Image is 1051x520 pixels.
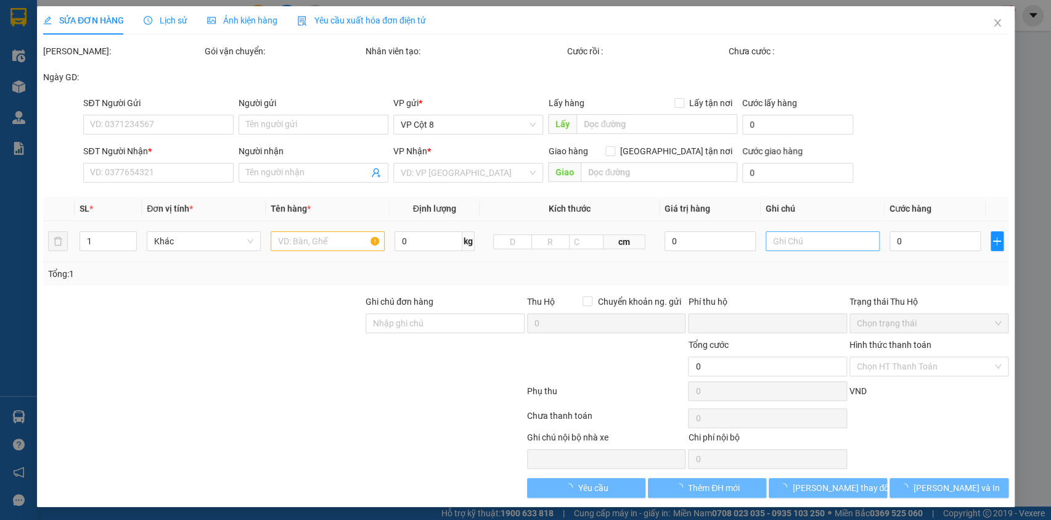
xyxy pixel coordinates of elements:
span: Thêm ĐH mới [688,481,740,495]
input: Dọc đường [576,114,737,134]
input: R [531,234,569,249]
span: Lấy [548,114,576,134]
span: Yêu cầu [578,481,608,495]
button: Yêu cầu [527,478,645,498]
span: Giao [548,162,581,182]
span: Kích thước [548,204,590,213]
span: picture [207,16,216,25]
div: Chi phí nội bộ [688,431,847,449]
span: VND [849,386,867,396]
div: Người nhận [238,144,388,158]
div: Ghi chú nội bộ nhà xe [526,431,685,449]
div: [PERSON_NAME]: [43,44,202,58]
span: Giao hàng [548,146,587,156]
span: Yêu cầu xuất hóa đơn điện tử [297,15,426,25]
span: VP Cột 8 [401,115,536,134]
span: user-add [371,168,381,178]
span: VP Nhận [393,146,427,156]
label: Ghi chú đơn hàng [366,297,433,307]
th: Ghi chú [761,197,885,221]
label: Cước lấy hàng [742,98,796,108]
div: SĐT Người Gửi [83,96,233,110]
div: Tổng: 1 [48,267,406,281]
input: Dọc đường [581,162,737,182]
input: C [568,234,603,249]
span: SỬA ĐƠN HÀNG [43,15,124,25]
input: Cước lấy hàng [742,115,853,134]
input: D [493,234,531,249]
span: Tên hàng [271,204,311,213]
span: loading [564,483,578,492]
span: Thu Hộ [526,297,554,307]
div: Phí thu hộ [688,295,847,313]
span: Cước hàng [889,204,931,213]
div: Chưa thanh toán [525,409,687,431]
span: clock-circle [144,16,152,25]
span: Lấy tận nơi [684,96,737,110]
label: Cước giao hàng [742,146,802,156]
span: [PERSON_NAME] thay đổi [792,481,891,495]
input: Ghi Chú [766,231,880,251]
span: plus [991,236,1003,246]
span: Lấy hàng [548,98,584,108]
button: Thêm ĐH mới [648,478,766,498]
span: Định lượng [412,204,456,213]
button: Close [979,6,1014,41]
div: Chưa cước : [728,44,887,58]
span: Tổng cước [688,340,728,350]
span: [PERSON_NAME] và In [913,481,999,495]
div: Gói vận chuyển: [204,44,363,58]
span: Chuyển khoản ng. gửi [592,295,685,308]
span: [GEOGRAPHIC_DATA] tận nơi [615,144,737,158]
span: Ảnh kiện hàng [207,15,277,25]
div: Cước rồi : [567,44,726,58]
div: SĐT Người Nhận [83,144,233,158]
span: loading [779,483,792,492]
span: Lịch sử [144,15,187,25]
span: edit [43,16,52,25]
button: [PERSON_NAME] và In [889,478,1008,498]
input: Ghi chú đơn hàng [366,313,525,333]
input: Cước giao hàng [742,163,853,183]
div: Trạng thái Thu Hộ [849,295,1008,308]
button: plus [991,231,1004,251]
span: cm [603,234,645,249]
button: delete [48,231,68,251]
span: loading [899,483,913,492]
input: VD: Bàn, Ghế [271,231,385,251]
div: Phụ thu [525,384,687,406]
span: Giá trị hàng [664,204,710,213]
div: Người gửi [238,96,388,110]
div: Nhân viên tạo: [366,44,565,58]
div: VP gửi [393,96,543,110]
span: close [992,18,1002,28]
img: icon [297,16,307,26]
button: [PERSON_NAME] thay đổi [769,478,887,498]
span: loading [674,483,688,492]
div: Ngày GD: [43,70,202,84]
span: Khác [154,232,253,250]
span: SL [79,204,89,213]
span: kg [462,231,474,251]
label: Hình thức thanh toán [849,340,931,350]
span: Chọn trạng thái [857,314,1001,332]
span: Đơn vị tính [147,204,193,213]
